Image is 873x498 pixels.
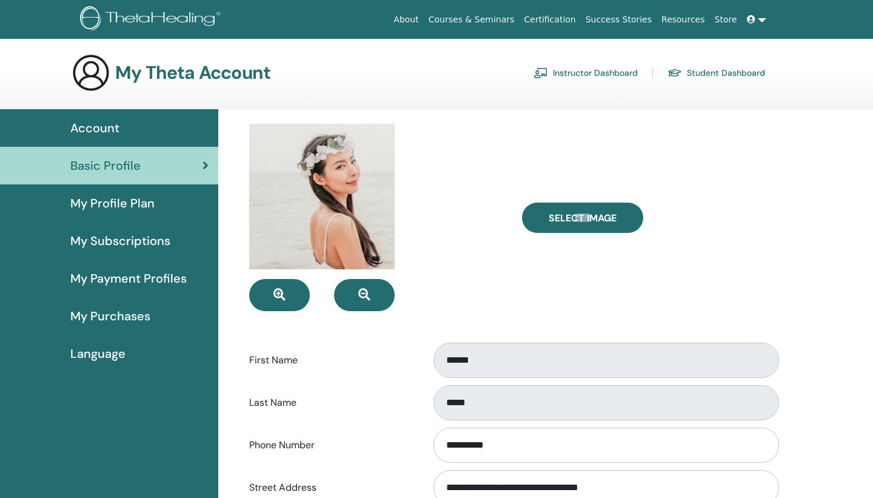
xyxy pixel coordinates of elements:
span: Language [70,345,125,363]
label: Phone Number [240,434,422,457]
span: My Subscriptions [70,232,170,250]
img: default.jpg [249,124,395,269]
a: Success Stories [581,8,657,31]
h3: My Theta Account [115,62,270,84]
img: logo.png [80,6,225,33]
a: Certification [519,8,580,31]
a: Store [710,8,742,31]
span: My Payment Profiles [70,269,187,288]
img: graduation-cap.svg [667,68,682,78]
a: Courses & Seminars [424,8,520,31]
span: Select Image [549,212,617,224]
span: My Profile Plan [70,194,155,212]
a: Resources [657,8,710,31]
label: First Name [240,349,422,372]
a: Student Dashboard [667,63,765,82]
span: Account [70,119,119,137]
a: About [389,8,423,31]
img: generic-user-icon.jpg [72,53,110,92]
a: Instructor Dashboard [533,63,638,82]
img: chalkboard-teacher.svg [533,67,548,78]
input: Select Image [575,214,590,222]
span: My Purchases [70,307,150,325]
label: Last Name [240,391,422,414]
span: Basic Profile [70,156,141,175]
